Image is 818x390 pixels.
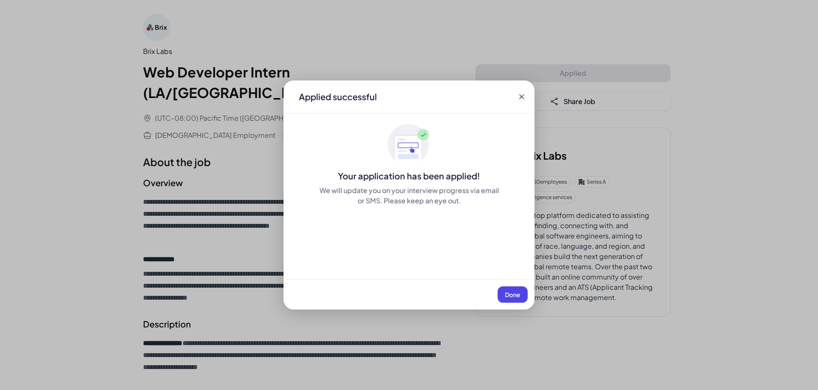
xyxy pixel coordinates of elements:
[318,185,500,206] div: We will update you on your interview progress via email or SMS. Please keep an eye out.
[505,291,520,298] span: Done
[284,170,534,182] div: Your application has been applied!
[388,124,430,167] img: ApplyedMaskGroup3.svg
[498,286,528,303] button: Done
[299,91,377,103] div: Applied successful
